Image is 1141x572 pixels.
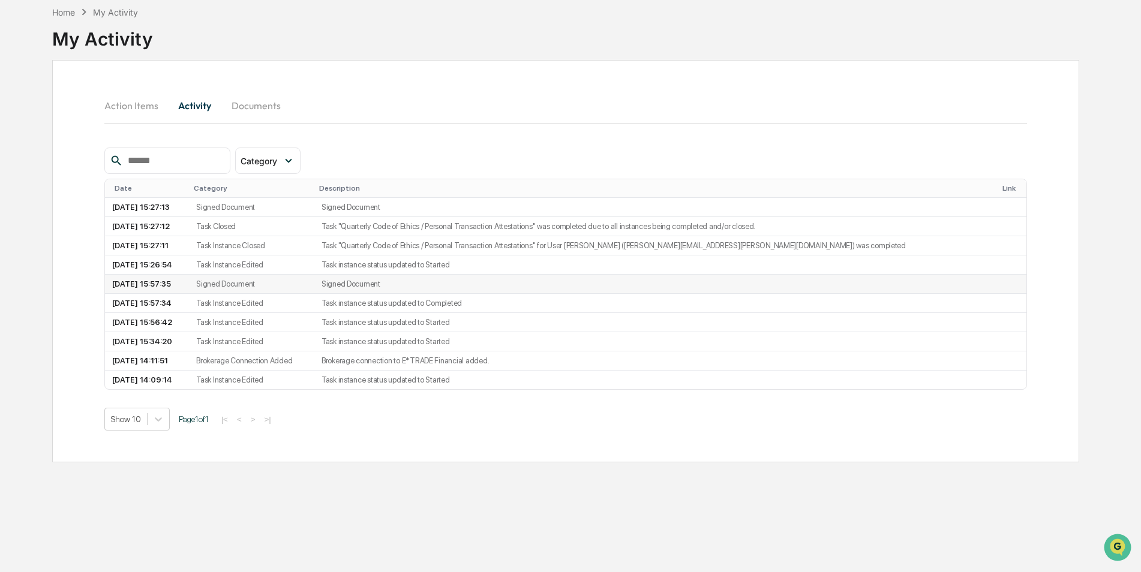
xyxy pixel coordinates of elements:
span: Data Lookup [24,174,76,186]
a: 🔎Data Lookup [7,169,80,191]
td: Signed Document [314,275,993,294]
div: We're available if you need us! [41,104,152,113]
span: Page 1 of 1 [179,414,209,424]
iframe: Open customer support [1103,532,1135,565]
td: Signed Document [314,198,993,217]
div: 🔎 [12,175,22,185]
td: [DATE] 15:57:35 [105,275,189,294]
td: Signed Document [189,198,314,217]
td: Task instance status updated to Completed [314,294,993,313]
button: Documents [222,91,290,120]
div: secondary tabs example [104,91,1028,120]
div: 🖐️ [12,152,22,162]
td: Task instance status updated to Started [314,332,993,351]
button: Start new chat [204,95,218,110]
td: Task instance status updated to Started [314,255,993,275]
button: Action Items [104,91,168,120]
div: Link [1002,184,1022,192]
div: My Activity [52,19,153,50]
td: Task Instance Edited [189,371,314,389]
div: Description [319,184,988,192]
span: Attestations [99,151,149,163]
td: [DATE] 15:27:13 [105,198,189,217]
td: Brokerage connection to E*TRADE Financial added. [314,351,993,371]
button: < [233,414,245,425]
button: Activity [168,91,222,120]
td: Task Instance Edited [189,332,314,351]
td: [DATE] 14:11:51 [105,351,189,371]
td: Task Instance Edited [189,313,314,332]
span: Category [241,156,277,166]
td: Task instance status updated to Started [314,371,993,389]
div: Date [115,184,184,192]
td: Task "Quarterly Code of Ethics / Personal Transaction Attestations" was completed due to all inst... [314,217,993,236]
td: Task "Quarterly Code of Ethics / Personal Transaction Attestations" for User [PERSON_NAME] ([PERS... [314,236,993,255]
td: [DATE] 15:26:54 [105,255,189,275]
td: Task Closed [189,217,314,236]
td: [DATE] 15:27:12 [105,217,189,236]
td: Task Instance Edited [189,255,314,275]
button: > [247,414,259,425]
td: [DATE] 15:34:20 [105,332,189,351]
a: 🗄️Attestations [82,146,154,168]
td: Brokerage Connection Added [189,351,314,371]
td: Task Instance Edited [189,294,314,313]
p: How can we help? [12,25,218,44]
a: Powered byPylon [85,203,145,212]
td: [DATE] 15:57:34 [105,294,189,313]
div: Home [52,7,75,17]
div: Category [194,184,310,192]
button: |< [218,414,232,425]
td: [DATE] 15:56:42 [105,313,189,332]
a: 🖐️Preclearance [7,146,82,168]
td: Task instance status updated to Started [314,313,993,332]
button: >| [260,414,274,425]
td: [DATE] 15:27:11 [105,236,189,255]
td: [DATE] 14:09:14 [105,371,189,389]
span: Pylon [119,203,145,212]
td: Signed Document [189,275,314,294]
span: Preclearance [24,151,77,163]
div: 🗄️ [87,152,97,162]
td: Task Instance Closed [189,236,314,255]
div: My Activity [93,7,138,17]
div: Start new chat [41,92,197,104]
img: 1746055101610-c473b297-6a78-478c-a979-82029cc54cd1 [12,92,34,113]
